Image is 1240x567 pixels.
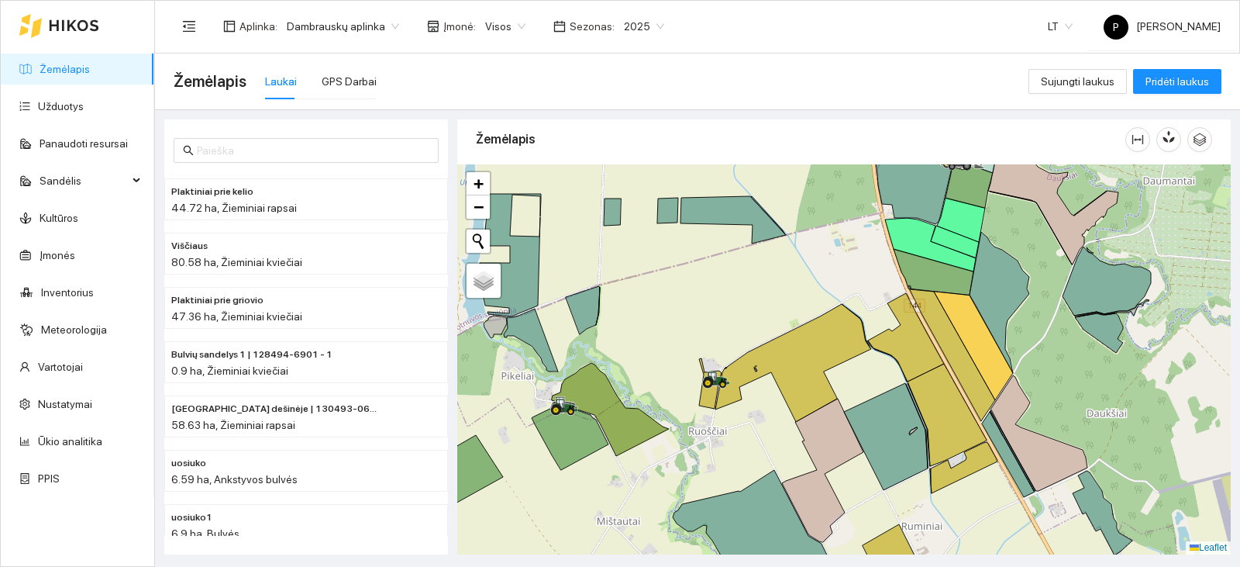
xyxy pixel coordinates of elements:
div: Žemėlapis [476,117,1125,161]
button: Pridėti laukus [1133,69,1221,94]
div: Laukai [265,73,297,90]
span: Įmonė : [443,18,476,35]
a: Įmonės [40,249,75,261]
span: 58.63 ha, Žieminiai rapsai [171,419,295,431]
span: Viščiaus [171,239,208,254]
span: Plaktiniai prie kelio [171,185,253,199]
span: Žemėlapis [174,69,246,94]
span: 44.72 ha, Žieminiai rapsai [171,202,297,214]
button: Initiate a new search [467,230,490,253]
span: LT [1048,15,1073,38]
a: Inventorius [41,286,94,299]
span: Aplinka : [239,18,277,35]
span: 47.36 ha, Žieminiai kviečiai [171,310,302,323]
span: Sezonas : [570,18,615,35]
span: P [1113,15,1119,40]
span: Plaktiniai prie griovio [171,293,263,308]
a: Zoom in [467,172,490,195]
span: Lipliūnų dešinėje | 130493-0641 - (1)(2) [171,402,379,417]
input: Paieška [197,142,429,159]
span: uosiuko [171,456,206,471]
a: Žemėlapis [40,63,90,75]
a: Kultūros [40,212,78,224]
span: uosiuko1 [171,510,212,525]
button: Sujungti laukus [1028,69,1127,94]
a: Leaflet [1190,542,1227,553]
span: Pridėti laukus [1145,73,1209,90]
span: 80.58 ha, Žieminiai kviečiai [171,256,302,268]
button: menu-fold [174,11,205,42]
span: Sandėlis [40,165,128,196]
a: Vartotojai [38,361,83,373]
a: Meteorologija [41,323,107,336]
span: 0.9 ha, Žieminiai kviečiai [171,365,288,377]
a: Sujungti laukus [1028,75,1127,88]
span: layout [223,20,236,33]
span: Visos [485,15,525,38]
a: Panaudoti resursai [40,137,128,150]
span: 6.59 ha, Ankstyvos bulvės [171,473,298,486]
span: column-width [1126,133,1149,146]
span: menu-fold [182,19,196,33]
span: shop [427,20,439,33]
span: [PERSON_NAME] [1104,20,1221,33]
span: calendar [553,20,566,33]
span: Sujungti laukus [1041,73,1114,90]
span: Bulvių sandelys 1 | 128494-6901 - 1 [171,347,332,362]
span: Dambrauskų aplinka [287,15,399,38]
span: 2025 [624,15,664,38]
span: 6.9 ha, Bulvės [171,527,239,540]
a: Zoom out [467,195,490,219]
span: search [183,145,194,156]
a: PPIS [38,472,60,485]
div: GPS Darbai [322,73,377,90]
span: − [474,197,484,216]
span: + [474,174,484,193]
button: column-width [1125,127,1150,152]
a: Ūkio analitika [38,435,102,448]
a: Nustatymai [38,398,92,410]
a: Layers [467,264,501,298]
a: Užduotys [38,100,84,112]
a: Pridėti laukus [1133,75,1221,88]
